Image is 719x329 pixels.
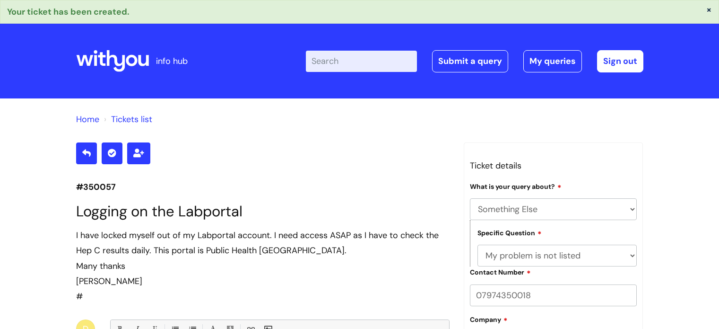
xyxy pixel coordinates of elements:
label: Contact Number [470,267,531,276]
label: Company [470,314,508,324]
input: Search [306,51,417,71]
h3: Ticket details [470,158,637,173]
li: Tickets list [102,112,152,127]
label: Specific Question [477,228,542,237]
a: Home [76,114,99,125]
p: info hub [156,53,188,69]
div: | - [306,50,643,72]
h1: Logging on the Labportal [76,203,450,220]
div: # [76,228,450,304]
button: × [706,5,712,14]
p: #350057 [76,179,450,195]
div: Many thanks [76,258,450,274]
a: My queries [523,50,582,72]
a: Tickets list [111,114,152,125]
a: Sign out [597,50,643,72]
label: What is your query about? [470,181,562,191]
li: Solution home [76,112,99,127]
div: [PERSON_NAME] [76,274,450,289]
div: I have locked myself out of my Labportal account. I need access ASAP as I have to check the Hep C... [76,228,450,258]
a: Submit a query [432,50,508,72]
